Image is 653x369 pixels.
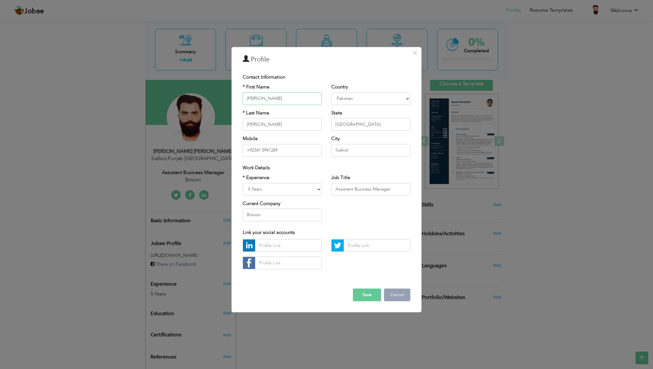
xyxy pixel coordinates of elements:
[332,240,344,252] img: Twitter
[410,48,420,58] button: Close
[243,74,285,80] span: Contact Information
[331,84,348,91] label: Country
[243,84,269,91] label: * First Name
[331,110,342,116] label: State
[243,165,270,171] span: Work Details
[243,229,295,236] span: Link your social accounts
[243,136,258,142] label: Mobile
[243,174,269,181] label: * Experience
[331,174,350,181] label: Job Title
[243,110,269,116] label: * Last Name
[255,239,322,252] input: Profile Link
[243,240,255,252] img: linkedin
[243,257,255,269] img: facebook
[344,239,410,252] input: Profile Link
[243,55,410,64] h3: Profile
[331,136,340,142] label: City
[384,289,410,301] button: Cancel
[412,47,418,59] span: ×
[243,200,280,207] label: Current Company
[255,257,322,269] input: Profile Link
[353,289,381,301] button: Save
